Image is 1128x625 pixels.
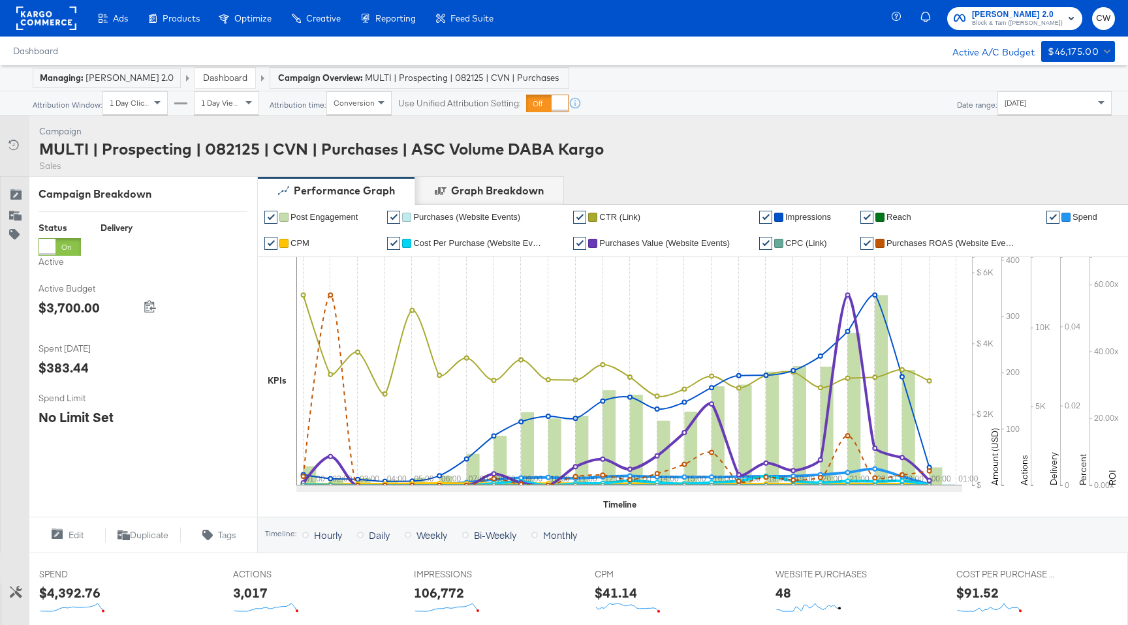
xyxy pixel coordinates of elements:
[233,568,331,581] span: ACTIONS
[573,237,586,250] a: ✔
[105,527,181,543] button: Duplicate
[1046,211,1059,224] a: ✔
[775,568,873,581] span: WEBSITE PURCHASES
[972,8,1063,22] span: [PERSON_NAME] 2.0
[1073,212,1097,222] span: Spend
[785,238,827,248] span: CPC (Link)
[543,528,577,541] span: Monthly
[595,568,693,581] span: CPM
[13,46,58,56] a: Dashboard
[39,222,81,234] div: Status
[595,583,637,602] div: $41.14
[413,212,520,222] span: Purchases (Website Events)
[1092,7,1115,30] button: CW
[759,211,772,224] a: ✔
[450,13,493,23] span: Feed Suite
[264,237,277,250] a: ✔
[413,238,544,248] span: Cost Per Purchase (Website Events)
[290,238,309,248] span: CPM
[201,98,243,108] span: 1 Day Views
[264,529,297,538] div: Timeline:
[181,527,257,543] button: Tags
[32,100,102,110] div: Attribution Window:
[1077,454,1089,485] text: Percent
[860,237,873,250] a: ✔
[130,529,168,541] span: Duplicate
[375,13,416,23] span: Reporting
[269,100,326,110] div: Attribution time:
[369,528,390,541] span: Daily
[414,583,464,602] div: 106,772
[69,529,84,541] span: Edit
[29,527,105,543] button: Edit
[39,408,114,427] div: No Limit Set
[972,18,1063,29] span: Block & Tam ([PERSON_NAME])
[956,583,999,602] div: $91.52
[278,72,363,83] strong: Campaign Overview:
[39,358,89,377] div: $383.44
[365,72,561,84] span: MULTI | Prospecting | 082125 | CVN | Purchases | ASC Volume DABA Kargo
[603,498,636,511] div: Timeline
[39,282,136,295] span: Active Budget
[39,256,81,268] label: Active
[474,528,516,541] span: Bi-Weekly
[203,72,247,84] a: Dashboard
[414,568,512,581] span: IMPRESSIONS
[886,238,1017,248] span: Purchases ROAS (Website Events)
[110,98,152,108] span: 1 Day Clicks
[387,237,400,250] a: ✔
[39,138,604,160] div: MULTI | Prospecting | 082125 | CVN | Purchases | ASC Volume DABA Kargo
[233,583,268,602] div: 3,017
[387,211,400,224] a: ✔
[939,41,1035,61] div: Active A/C Budget
[956,100,997,110] div: Date range:
[268,374,287,387] div: KPIs
[218,529,236,541] span: Tags
[39,343,136,355] span: Spent [DATE]
[40,72,84,83] strong: Managing:
[1048,44,1099,60] div: $46,175.00
[1041,41,1115,62] button: $46,175.00
[234,13,272,23] span: Optimize
[947,7,1082,30] button: [PERSON_NAME] 2.0Block & Tam ([PERSON_NAME])
[163,13,200,23] span: Products
[1097,11,1110,26] span: CW
[886,212,911,222] span: Reach
[39,187,247,202] div: Campaign Breakdown
[1018,455,1030,485] text: Actions
[775,583,791,602] div: 48
[956,568,1054,581] span: COST PER PURCHASE (WEBSITE EVENTS)
[1005,98,1026,108] span: [DATE]
[39,392,136,404] span: Spend Limit
[39,160,604,172] div: Sales
[989,428,1001,485] text: Amount (USD)
[416,528,447,541] span: Weekly
[599,238,730,248] span: Purchases Value (Website Events)
[40,72,174,84] div: [PERSON_NAME] 2.0
[451,183,544,198] div: Graph Breakdown
[39,298,100,317] div: $3,700.00
[314,528,342,541] span: Hourly
[306,13,341,23] span: Creative
[785,212,831,222] span: Impressions
[264,211,277,224] a: ✔
[294,183,395,198] div: Performance Graph
[39,125,604,138] div: Campaign
[39,583,101,602] div: $4,392.76
[759,237,772,250] a: ✔
[1048,452,1059,485] text: Delivery
[1106,470,1118,485] text: ROI
[290,212,358,222] span: Post Engagement
[39,568,137,581] span: SPEND
[113,13,128,23] span: Ads
[398,97,521,110] label: Use Unified Attribution Setting:
[573,211,586,224] a: ✔
[599,212,640,222] span: CTR (Link)
[101,222,133,234] div: Delivery
[334,98,375,108] span: Conversion
[860,211,873,224] a: ✔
